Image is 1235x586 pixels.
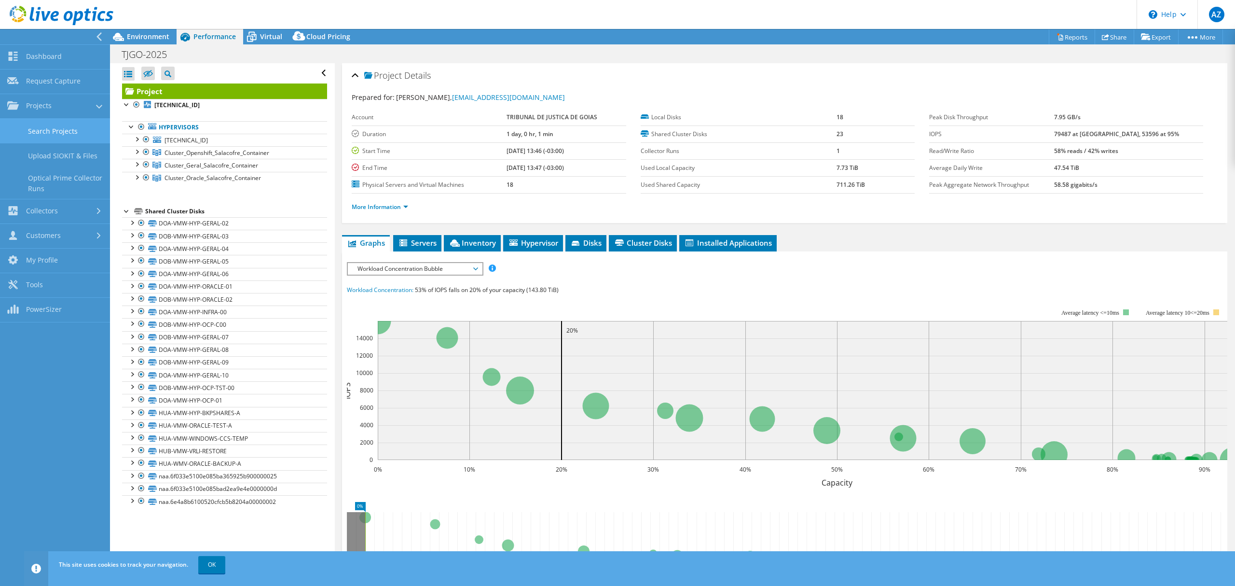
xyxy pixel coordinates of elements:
a: DOA-VMW-HYP-GERAL-04 [122,242,327,255]
text: IOPS [342,382,353,399]
text: 50% [831,465,843,474]
a: More Information [352,203,408,211]
span: 53% of IOPS falls on 20% of your capacity (143.80 TiB) [415,286,559,294]
a: DOA-VMW-HYP-GERAL-10 [122,369,327,381]
b: 1 day, 0 hr, 1 min [507,130,553,138]
span: AZ [1209,7,1224,22]
a: DOA-VMW-HYP-INFRA-00 [122,306,327,318]
span: Servers [398,238,437,248]
label: Start Time [352,146,506,156]
a: DOB-VMW-HYP-OCP-C00 [122,318,327,331]
text: Capacity [822,477,853,488]
text: 10000 [356,369,373,377]
span: This site uses cookies to track your navigation. [59,560,188,569]
span: Cluster_Oracle_Salacofre_Container [165,174,261,182]
text: 80% [1107,465,1118,474]
a: DOA-VMW-HYP-ORACLE-01 [122,280,327,293]
span: Project [364,71,402,81]
span: Installed Applications [684,238,772,248]
a: DOB-VMW-HYP-OCP-TST-00 [122,381,327,394]
text: 20% [566,326,578,335]
a: DOA-VMW-HYP-OCP-01 [122,394,327,406]
a: DOB-VMW-HYP-GERAL-05 [122,255,327,267]
text: 90% [1199,465,1210,474]
a: [TECHNICAL_ID] [122,99,327,112]
label: Peak Aggregate Network Throughput [929,180,1054,190]
span: [PERSON_NAME], [396,93,565,102]
a: More [1178,29,1223,44]
a: [TECHNICAL_ID] [122,134,327,146]
span: Cluster_Openshift_Salacofre_Container [165,149,269,157]
a: HUA-VMW-WINDOWS-CCS-TEMP [122,432,327,445]
text: 70% [1015,465,1027,474]
label: Average Daily Write [929,163,1054,173]
span: Cluster Disks [614,238,672,248]
span: Inventory [449,238,496,248]
span: Details [404,70,431,81]
text: 6000 [360,404,373,412]
a: DOB-VMW-HYP-GERAL-09 [122,356,327,369]
span: Cloud Pricing [306,32,350,41]
b: 58.58 gigabits/s [1054,181,1098,189]
text: 8000 [360,386,373,394]
label: End Time [352,163,506,173]
span: Disks [570,238,602,248]
b: [TECHNICAL_ID] [154,101,200,109]
label: Used Shared Capacity [641,180,837,190]
text: 30% [647,465,659,474]
label: Peak Disk Throughput [929,112,1054,122]
a: naa.6f033e5100e085bad2ea9e4e0000000d [122,483,327,495]
span: Graphs [347,238,385,248]
a: Cluster_Openshift_Salacofre_Container [122,146,327,159]
b: 79487 at [GEOGRAPHIC_DATA], 53596 at 95% [1054,130,1179,138]
span: Workload Concentration: [347,286,413,294]
span: [TECHNICAL_ID] [165,136,208,144]
label: Physical Servers and Virtual Machines [352,180,506,190]
label: Used Local Capacity [641,163,837,173]
a: Cluster_Geral_Salacofre_Container [122,159,327,171]
a: HUA-VMW-ORACLE-TEST-A [122,419,327,432]
a: OK [198,556,225,573]
a: naa.6e4a8b6100520cfcb5b8204a00000002 [122,495,327,508]
span: Cluster_Geral_Salacofre_Container [165,161,258,169]
span: Performance [193,32,236,41]
tspan: Average latency 10<=20ms [1146,309,1209,316]
a: Export [1134,29,1179,44]
text: 4000 [360,421,373,429]
a: DOA-VMW-HYP-GERAL-06 [122,268,327,280]
text: 0% [374,465,382,474]
a: HUA-VMW-HYP-BKPSHARES-A [122,407,327,419]
label: Read/Write Ratio [929,146,1054,156]
div: Shared Cluster Disks [145,206,327,217]
span: Environment [127,32,169,41]
a: naa.6f033e5100e085ba365925b900000025 [122,470,327,483]
text: 20% [556,465,567,474]
svg: \n [1149,10,1157,19]
text: 2000 [360,438,373,446]
text: 40% [740,465,751,474]
a: HUB-VMW-VRLI-RESTORE [122,445,327,457]
label: Collector Runs [641,146,837,156]
b: 58% reads / 42% writes [1054,147,1118,155]
b: 18 [837,113,843,121]
text: 14000 [356,334,373,342]
text: 60% [923,465,934,474]
a: Reports [1049,29,1095,44]
span: Virtual [260,32,282,41]
a: Share [1095,29,1134,44]
a: DOB-VMW-HYP-ORACLE-02 [122,293,327,306]
span: Hypervisor [508,238,558,248]
b: 47.54 TiB [1054,164,1079,172]
label: Account [352,112,506,122]
b: [DATE] 13:47 (-03:00) [507,164,564,172]
span: Workload Concentration Bubble [353,263,477,275]
a: DOB-VMW-HYP-GERAL-07 [122,331,327,344]
a: HUA-WMV-ORACLE-BACKUP-A [122,457,327,470]
a: [EMAIL_ADDRESS][DOMAIN_NAME] [452,93,565,102]
a: DOB-VMW-HYP-GERAL-03 [122,230,327,242]
b: TRIBUNAL DE JUSTICA DE GOIAS [507,113,597,121]
a: DOA-VMW-HYP-GERAL-08 [122,344,327,356]
label: Prepared for: [352,93,395,102]
label: Duration [352,129,506,139]
b: 7.73 TiB [837,164,858,172]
